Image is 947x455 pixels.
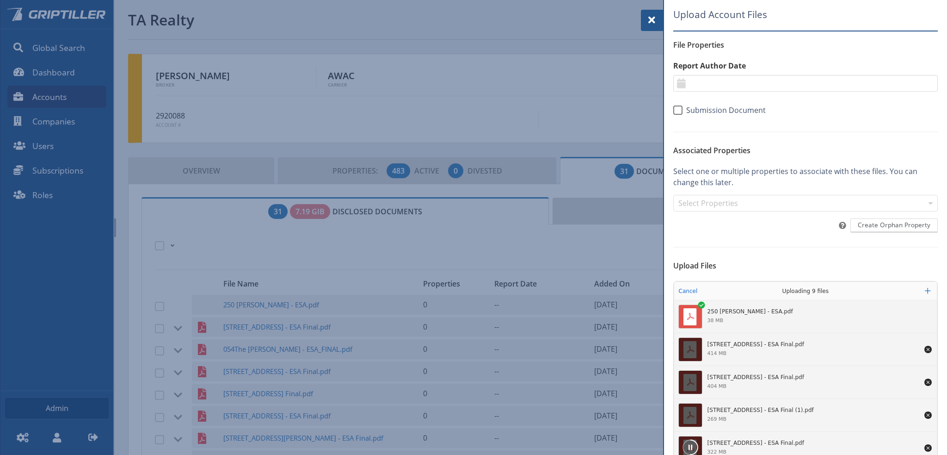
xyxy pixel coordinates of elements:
[707,384,727,389] div: 404 MB
[766,282,845,300] div: Uploading 9 files
[923,377,933,387] button: Remove file
[707,351,727,356] div: 414 MB
[676,285,701,297] button: Cancel
[673,7,892,22] span: Upload Account Files
[673,146,938,155] h6: Associated Properties
[923,443,933,453] button: Remove file
[673,166,938,188] p: Select one or multiple properties to associate with these files. You can change this later.
[923,410,933,420] button: Remove file
[850,218,938,233] button: Create Orphan Property
[921,284,935,298] button: Add more files
[673,41,938,49] h6: File Properties
[707,407,814,414] div: 299 Fairfield Avenue, Fairfield, NJ - ESA Final (1).pdf
[707,318,724,323] div: 38 MB
[707,374,804,381] div: 295 Fairfield Avenue, Fairfield, NJ - ESA Final.pdf
[707,308,793,316] div: 250 Montgomery - ESA.pdf
[673,60,938,71] label: Report Author Date
[683,106,766,115] span: Submission Document
[858,220,930,230] span: Create Orphan Property
[923,344,933,355] button: Remove file
[707,440,804,447] div: 305 Fairfield Avenue, Fairfield, NJ - ESA Final.pdf
[707,417,727,422] div: 269 MB
[673,262,938,270] h6: Upload Files
[707,341,804,349] div: 291 Fairfield Avenue, Fairfield, NJ - ESA Final.pdf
